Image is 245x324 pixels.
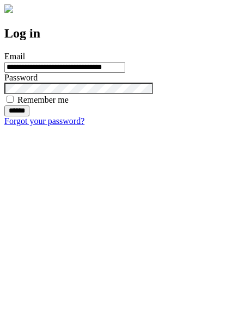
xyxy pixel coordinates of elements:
a: Forgot your password? [4,116,84,126]
img: logo-4e3dc11c47720685a147b03b5a06dd966a58ff35d612b21f08c02c0306f2b779.png [4,4,13,13]
label: Email [4,52,25,61]
label: Password [4,73,38,82]
label: Remember me [17,95,69,104]
h2: Log in [4,26,241,41]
